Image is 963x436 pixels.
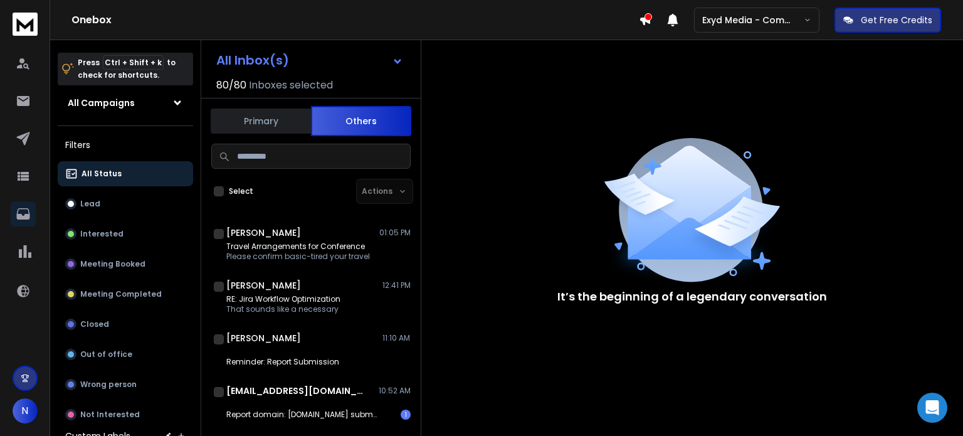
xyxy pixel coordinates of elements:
[226,385,364,397] h1: [EMAIL_ADDRESS][DOMAIN_NAME]
[379,228,411,238] p: 01:05 PM
[226,410,377,420] p: Report domain: [DOMAIN_NAME] submitter: [DOMAIN_NAME]
[557,288,827,306] p: It’s the beginning of a legendary conversation
[861,14,932,26] p: Get Free Credits
[80,380,137,390] p: Wrong person
[226,242,370,252] p: Travel Arrangements for Conference
[103,55,164,70] span: Ctrl + Shift + k
[13,13,38,36] img: logo
[226,226,301,239] h1: [PERSON_NAME]
[382,280,411,290] p: 12:41 PM
[68,97,135,109] h1: All Campaigns
[80,289,162,299] p: Meeting Completed
[80,229,124,239] p: Interested
[58,252,193,277] button: Meeting Booked
[249,78,333,93] h3: Inboxes selected
[58,312,193,337] button: Closed
[226,357,339,367] p: Reminder: Report Submission
[80,410,140,420] p: Not Interested
[80,319,109,329] p: Closed
[379,386,411,396] p: 10:52 AM
[58,402,193,427] button: Not Interested
[226,332,301,344] h1: [PERSON_NAME]
[702,14,804,26] p: Exyd Media - Commercial Cleaning
[229,186,253,196] label: Select
[58,90,193,115] button: All Campaigns
[382,333,411,343] p: 11:10 AM
[226,304,340,314] p: That sounds like a necessary
[401,410,411,420] div: 1
[78,56,176,82] p: Press to check for shortcuts.
[58,161,193,186] button: All Status
[13,398,38,423] button: N
[80,199,100,209] p: Lead
[71,13,639,28] h1: Onebox
[226,252,370,262] p: Please confirm basic-tired your travel
[58,282,193,307] button: Meeting Completed
[216,54,289,66] h1: All Inbox(s)
[80,259,145,269] p: Meeting Booked
[226,294,340,304] p: RE: Jira Workflow Optimization
[206,48,413,73] button: All Inbox(s)
[58,136,193,154] h3: Filters
[58,372,193,397] button: Wrong person
[311,106,411,136] button: Others
[917,393,947,423] div: Open Intercom Messenger
[58,342,193,367] button: Out of office
[58,221,193,247] button: Interested
[834,8,941,33] button: Get Free Credits
[80,349,132,359] p: Out of office
[216,78,246,93] span: 80 / 80
[226,279,301,292] h1: [PERSON_NAME]
[82,169,122,179] p: All Status
[58,191,193,216] button: Lead
[211,107,311,135] button: Primary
